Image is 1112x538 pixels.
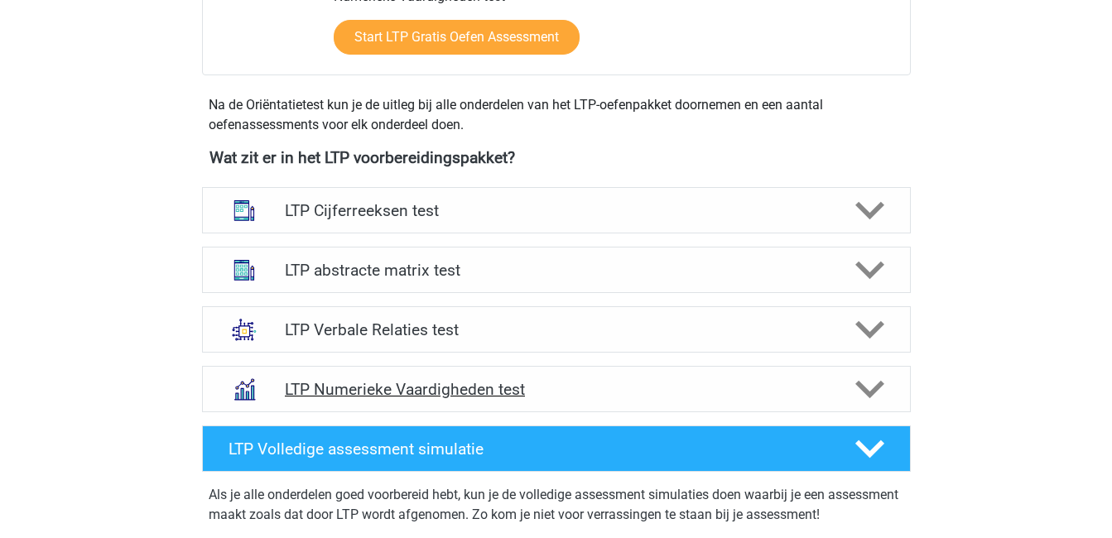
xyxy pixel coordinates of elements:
[223,248,266,291] img: abstracte matrices
[285,380,827,399] h4: LTP Numerieke Vaardigheden test
[223,367,266,411] img: numeriek redeneren
[195,187,917,233] a: cijferreeksen LTP Cijferreeksen test
[223,308,266,351] img: analogieen
[285,261,827,280] h4: LTP abstracte matrix test
[223,189,266,232] img: cijferreeksen
[334,20,580,55] a: Start LTP Gratis Oefen Assessment
[195,306,917,353] a: analogieen LTP Verbale Relaties test
[285,201,827,220] h4: LTP Cijferreeksen test
[195,366,917,412] a: numeriek redeneren LTP Numerieke Vaardigheden test
[195,425,917,472] a: LTP Volledige assessment simulatie
[195,247,917,293] a: abstracte matrices LTP abstracte matrix test
[209,148,903,167] h4: Wat zit er in het LTP voorbereidingspakket?
[285,320,827,339] h4: LTP Verbale Relaties test
[202,95,911,135] div: Na de Oriëntatietest kun je de uitleg bij alle onderdelen van het LTP-oefenpakket doornemen en ee...
[209,485,904,531] div: Als je alle onderdelen goed voorbereid hebt, kun je de volledige assessment simulaties doen waarb...
[229,440,828,459] h4: LTP Volledige assessment simulatie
